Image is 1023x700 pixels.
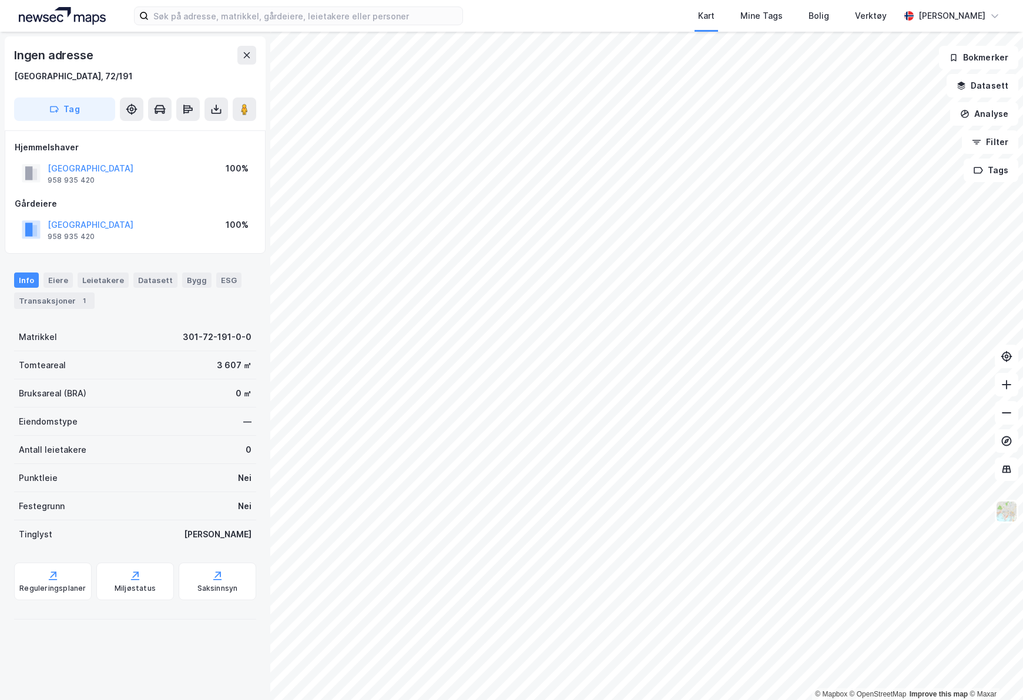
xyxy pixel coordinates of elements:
[14,69,133,83] div: [GEOGRAPHIC_DATA], 72/191
[809,9,829,23] div: Bolig
[216,272,242,288] div: ESG
[855,9,887,23] div: Verktøy
[115,584,156,593] div: Miljøstatus
[995,500,1018,523] img: Z
[962,130,1018,154] button: Filter
[815,690,847,698] a: Mapbox
[243,415,251,429] div: —
[947,74,1018,97] button: Datasett
[19,330,57,344] div: Matrikkel
[197,584,238,593] div: Saksinnsyn
[48,176,95,185] div: 958 935 420
[964,644,1023,700] div: Kontrollprogram for chat
[14,292,95,309] div: Transaksjoner
[246,443,251,457] div: 0
[14,97,115,121] button: Tag
[78,295,90,307] div: 1
[19,471,58,485] div: Punktleie
[950,102,1018,126] button: Analyse
[226,161,249,176] div: 100%
[149,7,462,25] input: Søk på adresse, matrikkel, gårdeiere, leietakere eller personer
[19,386,86,401] div: Bruksareal (BRA)
[14,46,95,65] div: Ingen adresse
[19,584,86,593] div: Reguleringsplaner
[19,499,65,513] div: Festegrunn
[19,7,106,25] img: logo.a4113a55bc3d86da70a041830d287a7e.svg
[15,197,256,211] div: Gårdeiere
[740,9,783,23] div: Mine Tags
[183,330,251,344] div: 301-72-191-0-0
[182,272,212,288] div: Bygg
[964,644,1023,700] iframe: Chat Widget
[133,272,177,288] div: Datasett
[19,443,86,457] div: Antall leietakere
[238,471,251,485] div: Nei
[238,499,251,513] div: Nei
[217,358,251,372] div: 3 607 ㎡
[964,159,1018,182] button: Tags
[48,232,95,241] div: 958 935 420
[698,9,715,23] div: Kart
[19,415,78,429] div: Eiendomstype
[78,272,129,288] div: Leietakere
[43,272,73,288] div: Eiere
[850,690,907,698] a: OpenStreetMap
[14,272,39,288] div: Info
[19,358,66,372] div: Tomteareal
[939,46,1018,69] button: Bokmerker
[918,9,985,23] div: [PERSON_NAME]
[15,140,256,154] div: Hjemmelshaver
[910,690,968,698] a: Improve this map
[184,527,251,541] div: [PERSON_NAME]
[226,218,249,232] div: 100%
[236,386,251,401] div: 0 ㎡
[19,527,52,541] div: Tinglyst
